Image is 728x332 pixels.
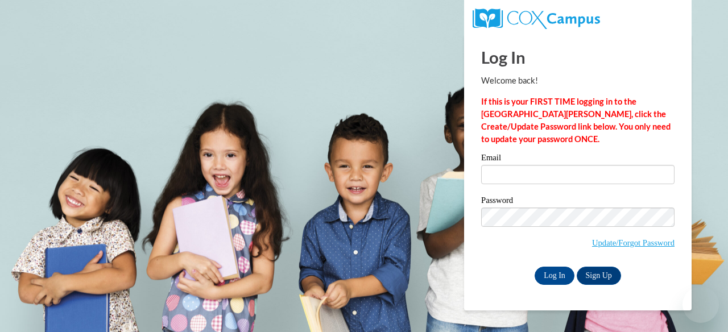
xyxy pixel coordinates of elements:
[481,196,675,208] label: Password
[473,9,600,29] img: COX Campus
[592,238,675,247] a: Update/Forgot Password
[577,267,621,285] a: Sign Up
[481,97,671,144] strong: If this is your FIRST TIME logging in to the [GEOGRAPHIC_DATA][PERSON_NAME], click the Create/Upd...
[481,45,675,69] h1: Log In
[682,287,719,323] iframe: Button to launch messaging window
[535,267,574,285] input: Log In
[481,153,675,165] label: Email
[481,74,675,87] p: Welcome back!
